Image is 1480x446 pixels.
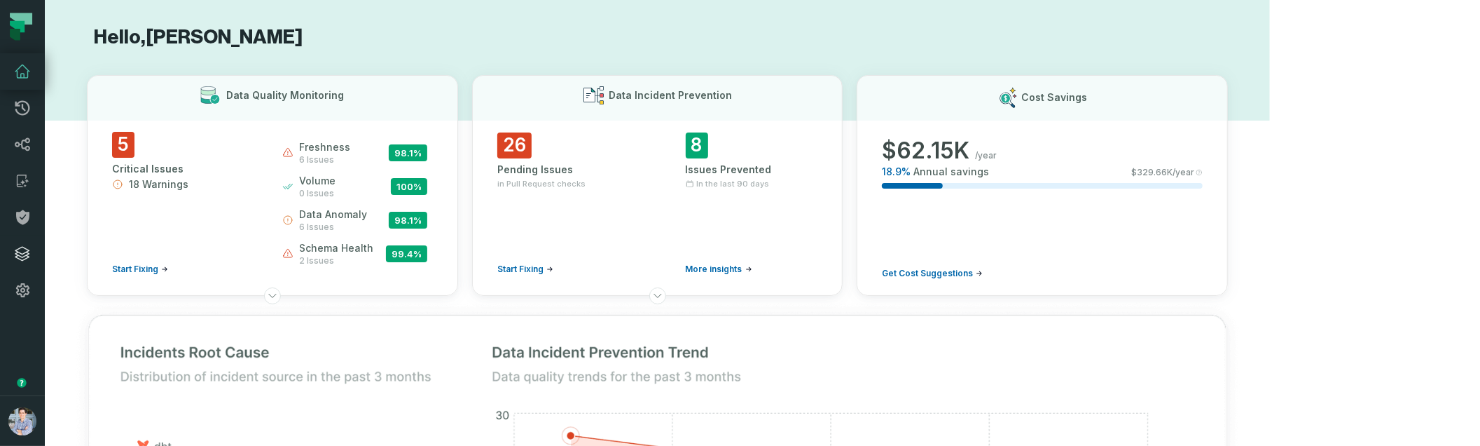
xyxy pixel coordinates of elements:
span: volume [299,174,336,188]
span: 8 [686,133,708,158]
span: 18 Warnings [129,177,188,191]
span: Start Fixing [112,264,158,275]
img: avatar of Alon Nafta [8,407,36,435]
span: 5 [112,132,134,158]
button: Data Quality Monitoring5Critical Issues18 WarningsStart Fixingfreshness6 issues98.1%volume0 issue... [87,75,458,296]
h3: Cost Savings [1022,90,1088,104]
div: Tooltip anchor [15,377,28,389]
span: 26 [497,133,532,158]
span: Annual savings [913,165,989,179]
span: 6 issues [299,154,350,165]
div: Critical Issues [112,162,257,176]
span: schema health [299,241,373,255]
span: 18.9 % [882,165,911,179]
span: In the last 90 days [697,178,770,189]
span: More insights [686,264,742,275]
span: Start Fixing [497,264,544,275]
a: More insights [686,264,752,275]
a: Start Fixing [112,264,168,275]
span: /year [975,150,997,161]
span: 99.4 % [386,245,427,262]
span: $ 62.15K [882,137,969,165]
a: Get Cost Suggestions [882,268,983,279]
span: 0 issues [299,188,336,199]
div: Pending Issues [497,163,630,177]
span: 98.1 % [389,212,427,229]
h3: Data Incident Prevention [609,88,733,102]
span: 100 % [391,178,427,195]
span: 98.1 % [389,144,427,161]
span: 6 issues [299,222,367,233]
h1: Hello, [PERSON_NAME] [87,25,1228,50]
button: Data Incident Prevention26Pending Issuesin Pull Request checksStart Fixing8Issues PreventedIn the... [472,75,843,296]
button: Cost Savings$62.15K/year18.9%Annual savings$329.66K/yearGet Cost Suggestions [857,75,1228,296]
a: Start Fixing [497,264,553,275]
span: Get Cost Suggestions [882,268,973,279]
span: data anomaly [299,208,367,222]
span: $ 329.66K /year [1131,167,1194,178]
span: in Pull Request checks [497,178,586,189]
h3: Data Quality Monitoring [226,88,344,102]
div: Issues Prevented [686,163,818,177]
span: 2 issues [299,255,373,266]
span: freshness [299,140,350,154]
